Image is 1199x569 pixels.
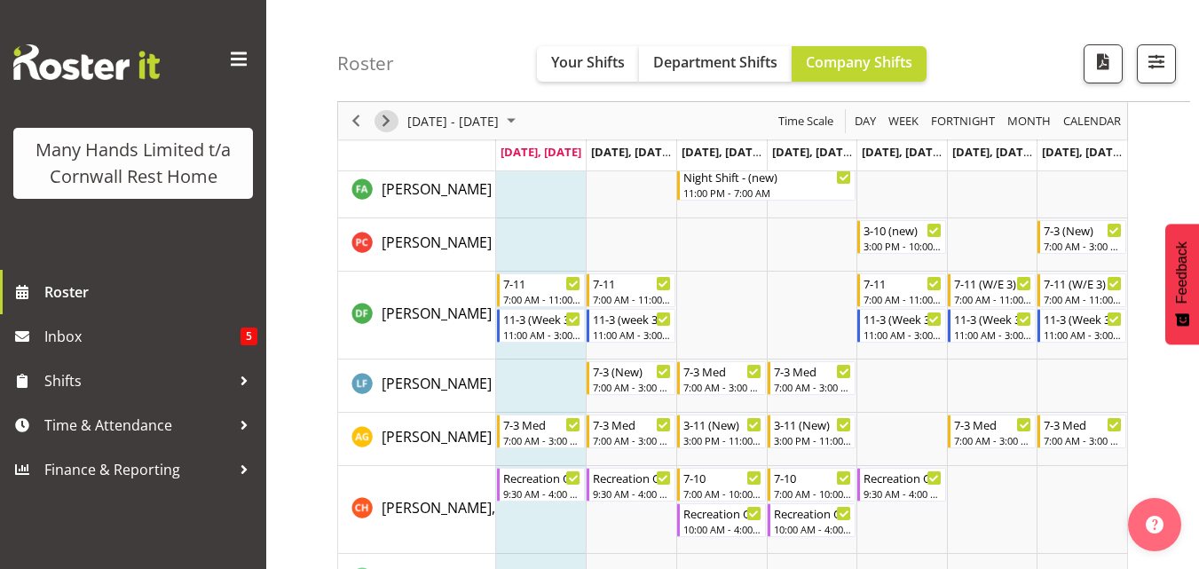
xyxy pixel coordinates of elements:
[587,468,675,502] div: Hannecart, Charline"s event - Recreation Officer Begin From Tuesday, September 2, 2025 at 9:30:00...
[954,274,1032,292] div: 7-11 (W/E 3)
[503,328,581,342] div: 11:00 AM - 3:00 PM
[768,361,856,395] div: Flynn, Leeane"s event - 7-3 Med Begin From Thursday, September 4, 2025 at 7:00:00 AM GMT+12:00 En...
[382,373,492,394] a: [PERSON_NAME]
[862,144,943,160] span: [DATE], [DATE]
[768,415,856,448] div: Galvez, Angeline"s event - 3-11 (New) Begin From Thursday, September 4, 2025 at 3:00:00 PM GMT+12...
[774,380,852,394] div: 7:00 AM - 3:00 PM
[382,427,492,447] span: [PERSON_NAME]
[338,413,496,466] td: Galvez, Angeline resource
[497,273,586,307] div: Fairbrother, Deborah"s event - 7-11 Begin From Monday, September 1, 2025 at 7:00:00 AM GMT+12:00 ...
[864,469,942,486] div: Recreation Officer
[1174,241,1190,304] span: Feedback
[1044,239,1122,253] div: 7:00 AM - 3:00 PM
[929,110,997,132] span: Fortnight
[497,309,586,343] div: Fairbrother, Deborah"s event - 11-3 (Week 3) Begin From Monday, September 1, 2025 at 11:00:00 AM ...
[857,468,946,502] div: Hannecart, Charline"s event - Recreation Officer Begin From Friday, September 5, 2025 at 9:30:00 ...
[382,426,492,447] a: [PERSON_NAME]
[954,292,1032,306] div: 7:00 AM - 11:00 AM
[593,433,671,447] div: 7:00 AM - 3:00 PM
[382,304,492,323] span: [PERSON_NAME]
[338,272,496,360] td: Fairbrother, Deborah resource
[774,522,852,536] div: 10:00 AM - 4:00 PM
[371,102,401,139] div: Next
[774,433,852,447] div: 3:00 PM - 11:00 PM
[864,239,942,253] div: 3:00 PM - 10:00 PM
[954,415,1032,433] div: 7-3 Med
[774,362,852,380] div: 7-3 Med
[1044,310,1122,328] div: 11-3 (Week 3)
[382,374,492,393] span: [PERSON_NAME]
[777,110,835,132] span: Time Scale
[864,486,942,501] div: 9:30 AM - 4:00 PM
[1165,224,1199,344] button: Feedback - Show survey
[382,233,492,252] span: [PERSON_NAME]
[13,44,160,80] img: Rosterit website logo
[948,309,1037,343] div: Fairbrother, Deborah"s event - 11-3 (Week 3) Begin From Saturday, September 6, 2025 at 11:00:00 A...
[954,310,1032,328] div: 11-3 (Week 3)
[776,110,837,132] button: Time Scale
[382,179,492,199] span: [PERSON_NAME]
[683,486,761,501] div: 7:00 AM - 10:00 AM
[593,469,671,486] div: Recreation Officer
[639,46,792,82] button: Department Shifts
[503,415,581,433] div: 7-3 Med
[593,292,671,306] div: 7:00 AM - 11:00 AM
[677,167,856,201] div: Adams, Fran"s event - Night Shift - (new) Begin From Wednesday, September 3, 2025 at 11:00:00 PM ...
[768,468,856,502] div: Hannecart, Charline"s event - 7-10 Begin From Thursday, September 4, 2025 at 7:00:00 AM GMT+12:00...
[954,433,1032,447] div: 7:00 AM - 3:00 PM
[682,144,762,160] span: [DATE], [DATE]
[1006,110,1053,132] span: Month
[338,360,496,413] td: Flynn, Leeane resource
[1044,292,1122,306] div: 7:00 AM - 11:00 AM
[677,468,766,502] div: Hannecart, Charline"s event - 7-10 Begin From Wednesday, September 3, 2025 at 7:00:00 AM GMT+12:0...
[338,218,496,272] td: Chand, Pretika resource
[677,503,766,537] div: Hannecart, Charline"s event - Recreation Officer Begin From Wednesday, September 3, 2025 at 10:00...
[683,522,761,536] div: 10:00 AM - 4:00 PM
[653,52,777,72] span: Department Shifts
[593,328,671,342] div: 11:00 AM - 3:00 PM
[768,503,856,537] div: Hannecart, Charline"s event - Recreation Officer Begin From Thursday, September 4, 2025 at 10:00:...
[44,412,231,439] span: Time & Attendance
[31,137,235,190] div: Many Hands Limited t/a Cornwall Rest Home
[537,46,639,82] button: Your Shifts
[503,292,581,306] div: 7:00 AM - 11:00 AM
[593,380,671,394] div: 7:00 AM - 3:00 PM
[1061,110,1123,132] span: calendar
[772,144,853,160] span: [DATE], [DATE]
[857,220,946,254] div: Chand, Pretika"s event - 3-10 (new) Begin From Friday, September 5, 2025 at 3:00:00 PM GMT+12:00 ...
[375,110,398,132] button: Next
[497,468,586,502] div: Hannecart, Charline"s event - Recreation Officer Begin From Monday, September 1, 2025 at 9:30:00 ...
[948,273,1037,307] div: Fairbrother, Deborah"s event - 7-11 (W/E 3) Begin From Saturday, September 6, 2025 at 7:00:00 AM ...
[587,273,675,307] div: Fairbrother, Deborah"s event - 7-11 Begin From Tuesday, September 2, 2025 at 7:00:00 AM GMT+12:00...
[774,486,852,501] div: 7:00 AM - 10:00 AM
[864,292,942,306] div: 7:00 AM - 11:00 AM
[382,498,609,518] span: [PERSON_NAME], [PERSON_NAME]
[683,168,851,186] div: Night Shift - (new)
[857,273,946,307] div: Fairbrother, Deborah"s event - 7-11 Begin From Friday, September 5, 2025 at 7:00:00 AM GMT+12:00 ...
[1044,433,1122,447] div: 7:00 AM - 3:00 PM
[587,361,675,395] div: Flynn, Leeane"s event - 7-3 (New) Begin From Tuesday, September 2, 2025 at 7:00:00 AM GMT+12:00 E...
[503,274,581,292] div: 7-11
[928,110,998,132] button: Fortnight
[587,309,675,343] div: Fairbrother, Deborah"s event - 11-3 (week 3) Begin From Tuesday, September 2, 2025 at 11:00:00 AM...
[683,362,761,380] div: 7-3 Med
[338,165,496,218] td: Adams, Fran resource
[551,52,625,72] span: Your Shifts
[954,328,1032,342] div: 11:00 AM - 3:00 PM
[1044,415,1122,433] div: 7-3 Med
[1044,328,1122,342] div: 11:00 AM - 3:00 PM
[1084,44,1123,83] button: Download a PDF of the roster according to the set date range.
[382,178,492,200] a: [PERSON_NAME]
[806,52,912,72] span: Company Shifts
[382,303,492,324] a: [PERSON_NAME]
[1146,516,1164,533] img: help-xxl-2.png
[593,486,671,501] div: 9:30 AM - 4:00 PM
[677,361,766,395] div: Flynn, Leeane"s event - 7-3 Med Begin From Wednesday, September 3, 2025 at 7:00:00 AM GMT+12:00 E...
[1044,221,1122,239] div: 7-3 (New)
[1037,273,1126,307] div: Fairbrother, Deborah"s event - 7-11 (W/E 3) Begin From Sunday, September 7, 2025 at 7:00:00 AM GM...
[344,110,368,132] button: Previous
[44,456,231,483] span: Finance & Reporting
[405,110,524,132] button: September 01 - 07, 2025
[683,415,761,433] div: 3-11 (New)
[683,186,851,200] div: 11:00 PM - 7:00 AM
